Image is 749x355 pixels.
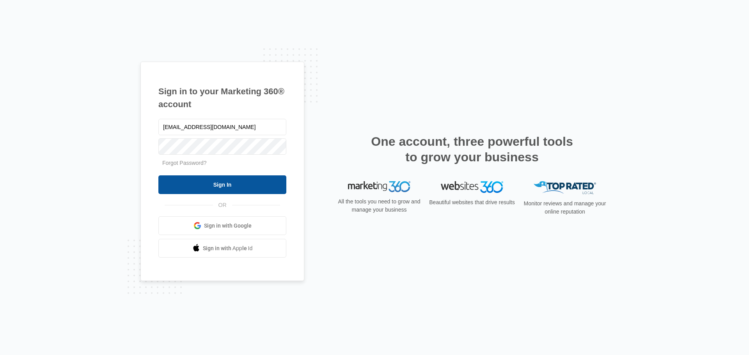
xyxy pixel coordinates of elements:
p: Monitor reviews and manage your online reputation [521,200,609,216]
img: Marketing 360 [348,181,410,192]
h1: Sign in to your Marketing 360® account [158,85,286,111]
a: Sign in with Apple Id [158,239,286,258]
p: Beautiful websites that drive results [428,198,516,207]
h2: One account, three powerful tools to grow your business [369,134,575,165]
a: Forgot Password? [162,160,207,166]
span: OR [213,201,232,209]
span: Sign in with Google [204,222,252,230]
span: Sign in with Apple Id [203,244,253,253]
input: Email [158,119,286,135]
input: Sign In [158,175,286,194]
p: All the tools you need to grow and manage your business [335,198,423,214]
img: Websites 360 [441,181,503,193]
img: Top Rated Local [534,181,596,194]
a: Sign in with Google [158,216,286,235]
